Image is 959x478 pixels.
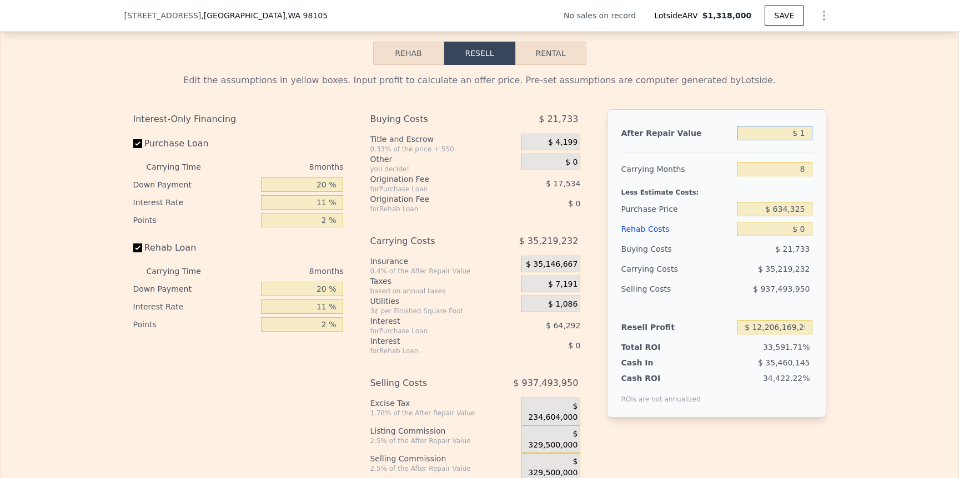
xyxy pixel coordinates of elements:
span: $ 21,733 [539,109,578,129]
div: Carrying Costs [621,259,690,279]
span: $ 17,534 [546,179,580,188]
span: $ 21,733 [775,245,810,253]
span: $ 0 [565,157,578,167]
span: $1,318,000 [702,11,752,20]
div: 8 months [223,158,344,176]
div: After Repair Value [621,123,733,143]
span: $ 0 [568,341,580,350]
div: Carrying Months [621,159,733,179]
span: $ 937,493,950 [513,373,578,393]
div: Points [133,211,257,229]
div: based on annual taxes [370,287,517,296]
span: $ 35,219,232 [519,231,579,251]
div: Rehab Costs [621,219,733,239]
div: Carrying Time [147,262,219,280]
div: for Purchase Loan [370,327,494,335]
span: $ 35,460,145 [758,358,810,367]
div: 2.5% of the After Repair Value [370,436,517,445]
div: Interest [370,316,494,327]
div: Taxes [370,276,517,287]
div: Buying Costs [621,239,733,259]
div: for Rehab Loan [370,205,494,213]
span: $ 35,219,232 [758,265,810,273]
span: , [GEOGRAPHIC_DATA] [201,10,328,21]
div: for Purchase Loan [370,185,494,194]
div: 8 months [223,262,344,280]
div: Cash In [621,357,690,368]
div: you decide! [370,165,517,174]
div: Other [370,154,517,165]
div: Origination Fee [370,174,494,185]
div: Purchase Price [621,199,733,219]
div: Interest-Only Financing [133,109,344,129]
div: Buying Costs [370,109,494,129]
span: , WA 98105 [285,11,328,20]
div: Carrying Time [147,158,219,176]
button: Rehab [373,42,444,65]
span: $ 64,292 [546,321,580,330]
div: Selling Costs [370,373,494,393]
span: $ 937,493,950 [753,284,810,293]
div: Down Payment [133,280,257,298]
div: ROIs are not annualized [621,384,701,404]
div: Cash ROI [621,373,701,384]
span: Lotside ARV [654,10,702,21]
button: Show Options [813,4,835,27]
div: Origination Fee [370,194,494,205]
div: Interest [370,335,494,347]
div: Interest Rate [133,194,257,211]
div: Selling Costs [621,279,733,299]
div: 3¢ per Finished Square Foot [370,307,517,316]
span: [STREET_ADDRESS] [124,10,202,21]
span: 34,422.22% [763,374,810,383]
div: Total ROI [621,342,690,353]
div: for Rehab Loan [370,347,494,355]
div: Utilities [370,296,517,307]
div: Excise Tax [370,398,517,409]
div: Down Payment [133,176,257,194]
label: Rehab Loan [133,238,257,258]
span: $ 7,191 [548,279,578,289]
div: Listing Commission [370,425,517,436]
span: $ 1,086 [548,299,578,309]
div: Selling Commission [370,453,517,464]
button: Rental [515,42,586,65]
div: Less Estimate Costs: [621,179,812,199]
span: $ 35,146,667 [526,260,578,269]
button: SAVE [765,6,804,26]
span: $ 4,199 [548,138,578,148]
span: 33,591.71% [763,343,810,352]
div: 0.33% of the price + 550 [370,145,517,154]
div: Interest Rate [133,298,257,316]
div: 2.5% of the After Repair Value [370,464,517,473]
div: Carrying Costs [370,231,494,251]
div: No sales on record [564,10,645,21]
div: Insurance [370,256,517,267]
div: Title and Escrow [370,134,517,145]
div: 1.78% of the After Repair Value [370,409,517,418]
div: 0.4% of the After Repair Value [370,267,517,276]
div: Edit the assumptions in yellow boxes. Input profit to calculate an offer price. Pre-set assumptio... [133,74,826,87]
div: Points [133,316,257,333]
div: Resell Profit [621,317,733,337]
input: Purchase Loan [133,139,142,148]
label: Purchase Loan [133,134,257,154]
button: Resell [444,42,515,65]
input: Rehab Loan [133,243,142,252]
span: $ 0 [568,199,580,208]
